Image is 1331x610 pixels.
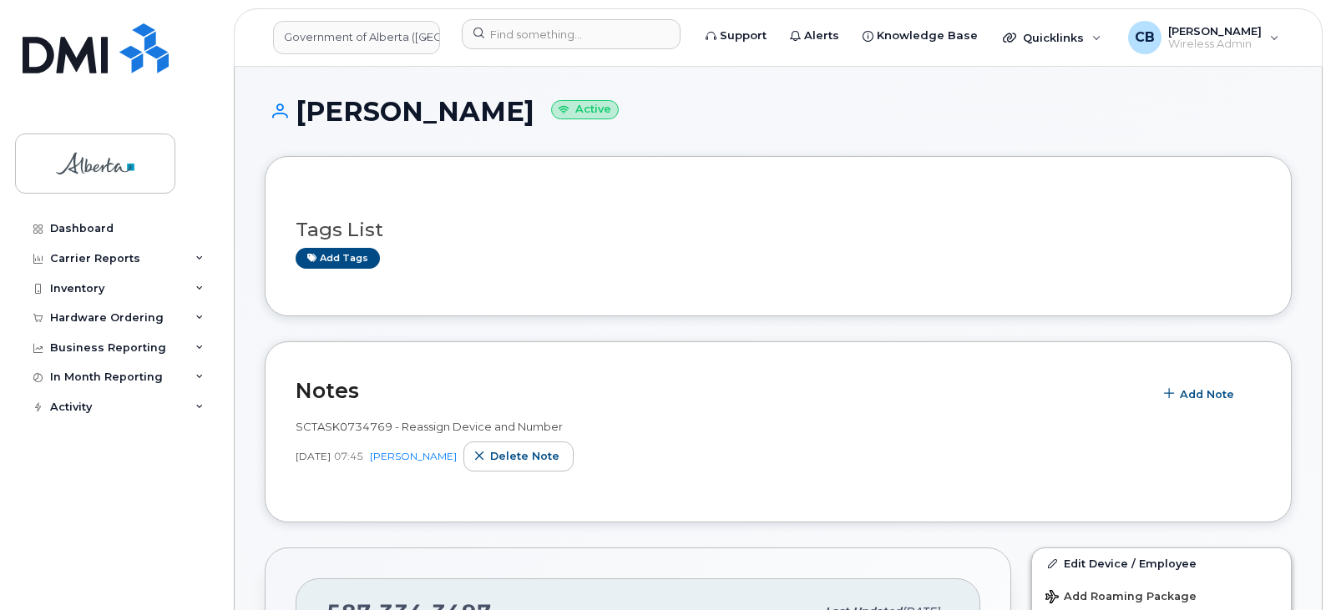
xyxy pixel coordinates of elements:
h2: Notes [296,378,1145,403]
span: [DATE] [296,449,331,463]
small: Active [551,100,619,119]
a: [PERSON_NAME] [370,450,457,462]
span: SCTASK0734769 - Reassign Device and Number [296,420,563,433]
span: Add Roaming Package [1045,590,1197,606]
span: 07:45 [334,449,363,463]
button: Delete note [463,441,574,471]
span: Delete note [490,448,559,464]
h3: Tags List [296,219,1261,240]
a: Add tags [296,248,380,269]
h1: [PERSON_NAME] [265,97,1292,126]
span: Add Note [1180,386,1234,402]
button: Add Note [1153,379,1248,409]
a: Edit Device / Employee [1032,548,1291,578]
